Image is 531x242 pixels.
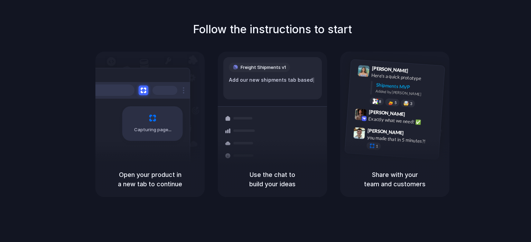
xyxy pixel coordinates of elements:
[313,77,315,83] span: |
[394,100,397,104] span: 5
[406,130,420,138] span: 9:47 AM
[372,64,408,74] span: [PERSON_NAME]
[193,21,352,38] h1: Follow the instructions to start
[229,76,316,84] div: Add our new shipments tab based
[369,108,405,118] span: [PERSON_NAME]
[371,71,440,83] div: Here's a quick prototype
[241,64,286,71] span: Freight Shipments v1
[367,126,404,136] span: [PERSON_NAME]
[348,170,441,189] h5: Share with your team and customers
[376,144,378,148] span: 1
[134,126,173,133] span: Capturing page
[407,111,421,119] span: 9:42 AM
[375,88,439,98] div: Added by [PERSON_NAME]
[368,115,437,127] div: Exactly what we need! ✅
[410,101,412,105] span: 3
[403,101,409,106] div: 🤯
[104,170,196,189] h5: Open your product in a new tab to continue
[376,81,440,92] div: Shipments MVP
[226,170,319,189] h5: Use the chat to build your ideas
[379,99,381,103] span: 8
[367,134,436,145] div: you made that in 5 minutes?!
[410,68,425,76] span: 9:41 AM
